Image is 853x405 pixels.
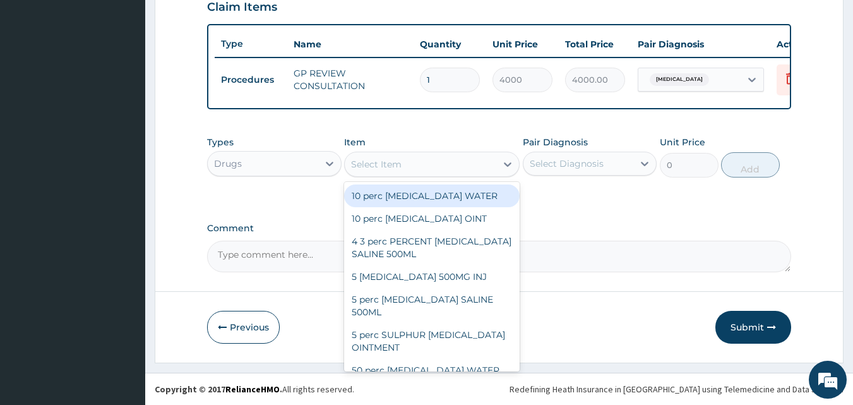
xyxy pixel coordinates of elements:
footer: All rights reserved. [145,373,853,405]
div: 50 perc [MEDICAL_DATA] WATER 100ML [344,359,520,394]
div: Redefining Heath Insurance in [GEOGRAPHIC_DATA] using Telemedicine and Data Science! [510,383,844,396]
th: Actions [770,32,833,57]
div: Select Diagnosis [530,157,604,170]
button: Add [721,152,780,178]
div: Minimize live chat window [207,6,237,37]
th: Pair Diagnosis [631,32,770,57]
div: 5 [MEDICAL_DATA] 500MG INJ [344,265,520,288]
th: Unit Price [486,32,559,57]
textarea: Type your message and hit 'Enter' [6,270,241,315]
div: 10 perc [MEDICAL_DATA] WATER [344,184,520,207]
label: Pair Diagnosis [523,136,588,148]
th: Quantity [414,32,486,57]
div: 10 perc [MEDICAL_DATA] OINT [344,207,520,230]
img: d_794563401_company_1708531726252_794563401 [23,63,51,95]
label: Unit Price [660,136,705,148]
th: Total Price [559,32,631,57]
th: Name [287,32,414,57]
span: We're online! [73,122,174,250]
a: RelianceHMO [225,384,280,395]
td: Procedures [215,68,287,92]
td: GP REVIEW CONSULTATION [287,61,414,99]
th: Type [215,32,287,56]
button: Previous [207,311,280,344]
label: Comment [207,223,792,234]
div: 5 perc SULPHUR [MEDICAL_DATA] OINTMENT [344,323,520,359]
h3: Claim Items [207,1,277,15]
strong: Copyright © 2017 . [155,384,282,395]
div: 4 3 perc PERCENT [MEDICAL_DATA] SALINE 500ML [344,230,520,265]
div: Chat with us now [66,71,212,87]
div: 5 perc [MEDICAL_DATA] SALINE 500ML [344,288,520,323]
button: Submit [715,311,791,344]
label: Types [207,137,234,148]
span: [MEDICAL_DATA] [650,73,709,86]
div: Select Item [351,158,402,171]
div: Drugs [214,157,242,170]
label: Item [344,136,366,148]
